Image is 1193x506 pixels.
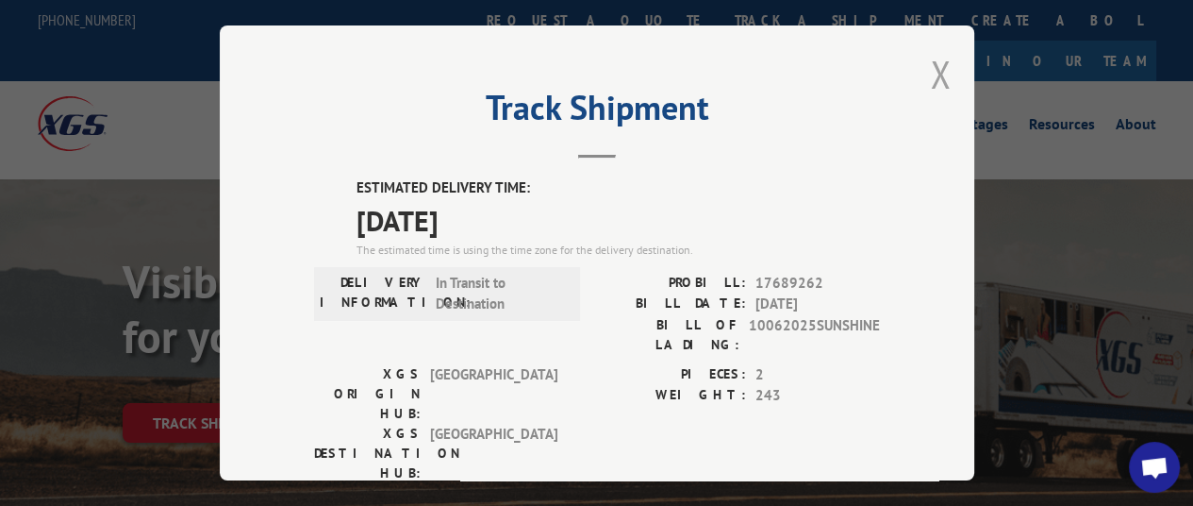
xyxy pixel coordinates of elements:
label: XGS DESTINATION HUB: [314,423,421,482]
label: DELIVERY INFORMATION: [320,272,426,314]
label: PIECES: [597,363,746,385]
label: XGS ORIGIN HUB: [314,363,421,423]
span: 2 [755,363,880,385]
label: WEIGHT: [597,385,746,407]
h2: Track Shipment [314,94,880,130]
span: [DATE] [755,294,880,315]
div: Open chat [1129,442,1180,493]
div: The estimated time is using the time zone for the delivery destination. [356,241,880,258]
label: ESTIMATED DELIVERY TIME: [356,177,880,199]
span: 243 [755,385,880,407]
label: BILL OF LADING: [597,314,739,354]
button: Close modal [930,49,951,99]
span: [GEOGRAPHIC_DATA] [430,363,557,423]
span: 17689262 [755,272,880,294]
span: [GEOGRAPHIC_DATA] [430,423,557,482]
label: PROBILL: [597,272,746,294]
span: In Transit to Destination [436,272,563,314]
span: [DATE] [356,198,880,241]
label: BILL DATE: [597,294,746,315]
span: 10062025SUNSHINE [749,314,880,354]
